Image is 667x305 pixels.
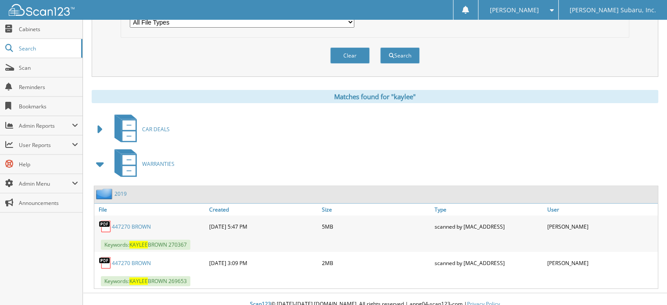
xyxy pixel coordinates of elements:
[19,83,78,91] span: Reminders
[19,45,77,52] span: Search
[112,259,151,267] a: 447270 BROWN
[129,277,148,285] span: KAYLEE
[99,220,112,233] img: PDF.png
[570,7,656,13] span: [PERSON_NAME] Subaru, Inc.
[432,218,545,235] div: scanned by [MAC_ADDRESS]
[19,64,78,72] span: Scan
[432,254,545,272] div: scanned by [MAC_ADDRESS]
[19,122,72,129] span: Admin Reports
[19,180,72,187] span: Admin Menu
[207,218,320,235] div: [DATE] 5:47 PM
[114,190,127,197] a: 2019
[19,25,78,33] span: Cabinets
[9,4,75,16] img: scan123-logo-white.svg
[109,147,175,181] a: WARRANTIES
[207,254,320,272] div: [DATE] 3:09 PM
[545,254,658,272] div: [PERSON_NAME]
[19,141,72,149] span: User Reports
[19,161,78,168] span: Help
[92,90,658,103] div: Matches found for "kaylee"
[129,241,148,248] span: KAYLEE
[94,204,207,215] a: File
[207,204,320,215] a: Created
[142,126,170,133] span: CAR DEALS
[101,276,190,286] span: Keywords: BROWN 269653
[545,218,658,235] div: [PERSON_NAME]
[112,223,151,230] a: 447270 BROWN
[96,188,114,199] img: folder2.png
[320,218,432,235] div: 5MB
[330,47,370,64] button: Clear
[489,7,539,13] span: [PERSON_NAME]
[99,256,112,269] img: PDF.png
[19,103,78,110] span: Bookmarks
[101,240,190,250] span: Keywords: BROWN 270367
[142,160,175,168] span: WARRANTIES
[109,112,170,147] a: CAR DEALS
[623,263,667,305] iframe: Chat Widget
[320,204,432,215] a: Size
[545,204,658,215] a: User
[432,204,545,215] a: Type
[320,254,432,272] div: 2MB
[19,199,78,207] span: Announcements
[380,47,420,64] button: Search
